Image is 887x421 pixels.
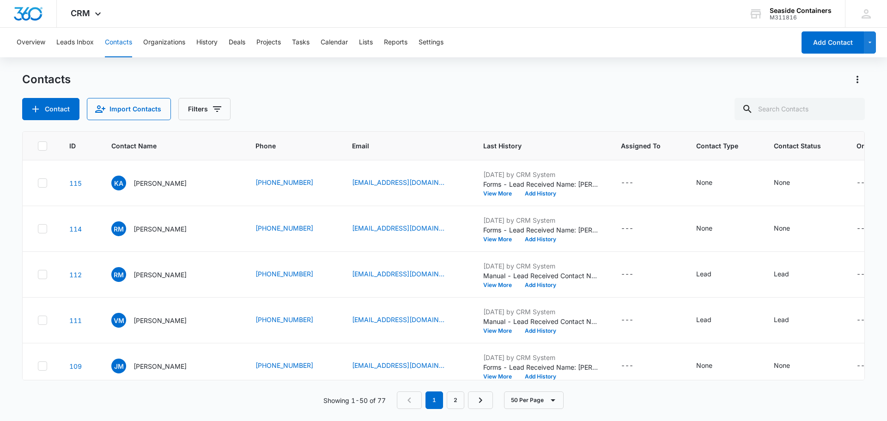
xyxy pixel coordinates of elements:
a: [EMAIL_ADDRESS][DOMAIN_NAME] [352,315,444,324]
p: [DATE] by CRM System [483,261,599,271]
p: [PERSON_NAME] [134,316,187,325]
div: Contact Name - JoniAnn McElroy - Select to Edit Field [111,359,203,373]
span: ID [69,141,76,151]
div: Contact Status - Lead - Select to Edit Field [774,269,806,280]
div: Lead [774,315,789,324]
button: 50 Per Page [504,391,564,409]
div: Organization - - Select to Edit Field [857,177,886,189]
p: Forms - Lead Received Name: [PERSON_NAME] Email: [EMAIL_ADDRESS][DOMAIN_NAME] Phone: [PHONE_NUMBE... [483,362,599,372]
button: Lists [359,28,373,57]
button: Tasks [292,28,310,57]
div: Contact Name - Vicky Monjarrez - Select to Edit Field [111,313,203,328]
p: [PERSON_NAME] [134,224,187,234]
div: Contact Type - None - Select to Edit Field [696,360,729,372]
div: --- [621,269,633,280]
div: Organization - - Select to Edit Field [857,223,886,234]
span: Phone [255,141,316,151]
div: Phone - +1 (214) 232-1187 - Select to Edit Field [255,269,330,280]
p: [DATE] by CRM System [483,215,599,225]
div: --- [857,177,869,189]
div: Contact Type - Lead - Select to Edit Field [696,315,728,326]
button: Contacts [105,28,132,57]
div: Email - rmmorones@sbcglobal.net - Select to Edit Field [352,223,461,234]
p: Manual - Lead Received Contact Name: [PERSON_NAME] Phone: [PHONE_NUMBER] Email: [EMAIL_ADDRESS][D... [483,271,599,281]
button: Add Contact [802,31,864,54]
nav: Pagination [397,391,493,409]
button: View More [483,282,518,288]
p: [PERSON_NAME] [134,270,187,280]
p: Showing 1-50 of 77 [323,396,386,405]
div: None [696,360,712,370]
div: Assigned To - - Select to Edit Field [621,269,650,280]
button: Overview [17,28,45,57]
span: Email [352,141,448,151]
div: Lead [696,269,711,279]
span: VM [111,313,126,328]
span: Contact Status [774,141,821,151]
span: JM [111,359,126,373]
div: Contact Status - Lead - Select to Edit Field [774,315,806,326]
div: Contact Type - Lead - Select to Edit Field [696,269,728,280]
button: Add History [518,328,563,334]
div: account id [770,14,832,21]
span: RM [111,267,126,282]
button: Leads Inbox [56,28,94,57]
div: Phone - (214) 232-1187 - Select to Edit Field [255,223,330,234]
button: Settings [419,28,443,57]
a: Next Page [468,391,493,409]
p: Forms - Lead Received Name: [PERSON_NAME] Email: [EMAIL_ADDRESS][DOMAIN_NAME] Phone: [PHONE_NUMBE... [483,225,599,235]
span: CRM [71,8,90,18]
span: RM [111,221,126,236]
div: None [774,223,790,233]
button: View More [483,374,518,379]
button: History [196,28,218,57]
div: Assigned To - - Select to Edit Field [621,315,650,326]
span: Contact Name [111,141,220,151]
a: [PHONE_NUMBER] [255,360,313,370]
div: Contact Type - None - Select to Edit Field [696,177,729,189]
button: View More [483,237,518,242]
div: Lead [696,315,711,324]
div: None [696,223,712,233]
div: Contact Name - Kweli Armstrong - Select to Edit Field [111,176,203,190]
a: [EMAIL_ADDRESS][DOMAIN_NAME] [352,360,444,370]
div: Email - Vickym298@gmail.com - Select to Edit Field [352,315,461,326]
a: Navigate to contact details page for JoniAnn McElroy [69,362,82,370]
div: Phone - (361) 230-9283 - Select to Edit Field [255,360,330,372]
div: Assigned To - - Select to Edit Field [621,177,650,189]
div: Contact Type - None - Select to Edit Field [696,223,729,234]
div: Contact Status - None - Select to Edit Field [774,360,807,372]
a: Page 2 [447,391,464,409]
div: Email - rmmorones60@gmail.com - Select to Edit Field [352,269,461,280]
p: [PERSON_NAME] [134,178,187,188]
h1: Contacts [22,73,71,86]
a: Navigate to contact details page for Robert Morones [69,271,82,279]
div: Phone - +1 (940) 594-6052 - Select to Edit Field [255,315,330,326]
div: Organization - - Select to Edit Field [857,315,886,326]
div: Email - KArmstrong@trugridpower.com - Select to Edit Field [352,177,461,189]
div: Lead [774,269,789,279]
button: Reports [384,28,407,57]
a: Navigate to contact details page for Robert MORONES [69,225,82,233]
div: Contact Status - None - Select to Edit Field [774,223,807,234]
button: Add History [518,282,563,288]
a: [PHONE_NUMBER] [255,177,313,187]
div: account name [770,7,832,14]
button: Projects [256,28,281,57]
a: Navigate to contact details page for Kweli Armstrong [69,179,82,187]
p: [PERSON_NAME] [134,361,187,371]
div: Organization - - Select to Edit Field [857,269,886,280]
a: [EMAIL_ADDRESS][DOMAIN_NAME] [352,177,444,187]
div: Organization - - Select to Edit Field [857,360,886,372]
em: 1 [425,391,443,409]
p: [DATE] by CRM System [483,353,599,362]
div: None [774,177,790,187]
div: --- [857,360,869,372]
span: Last History [483,141,585,151]
div: Contact Status - None - Select to Edit Field [774,177,807,189]
div: None [774,360,790,370]
a: [PHONE_NUMBER] [255,315,313,324]
button: Add History [518,374,563,379]
p: [DATE] by CRM System [483,307,599,317]
div: --- [857,223,869,234]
